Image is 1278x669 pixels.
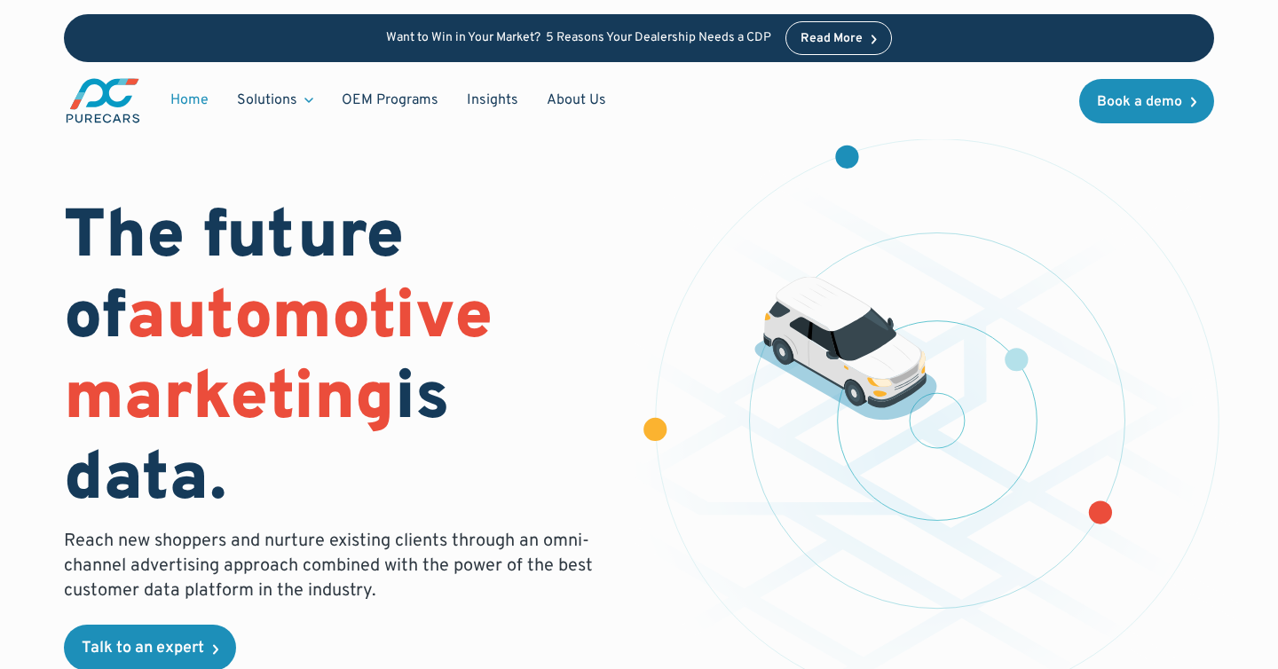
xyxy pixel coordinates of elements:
img: purecars logo [64,76,142,125]
img: illustration of a vehicle [754,276,937,421]
p: Reach new shoppers and nurture existing clients through an omni-channel advertising approach comb... [64,529,603,603]
a: Insights [453,83,532,117]
a: OEM Programs [327,83,453,117]
div: Read More [801,33,863,45]
div: Book a demo [1097,95,1182,109]
span: automotive marketing [64,277,493,443]
a: Read More [785,21,892,55]
p: Want to Win in Your Market? 5 Reasons Your Dealership Needs a CDP [386,31,771,46]
div: Solutions [223,83,327,117]
a: main [64,76,142,125]
div: Talk to an expert [82,641,204,657]
a: About Us [532,83,620,117]
div: Solutions [237,91,297,110]
a: Book a demo [1079,79,1214,123]
a: Home [156,83,223,117]
h1: The future of is data. [64,199,618,523]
